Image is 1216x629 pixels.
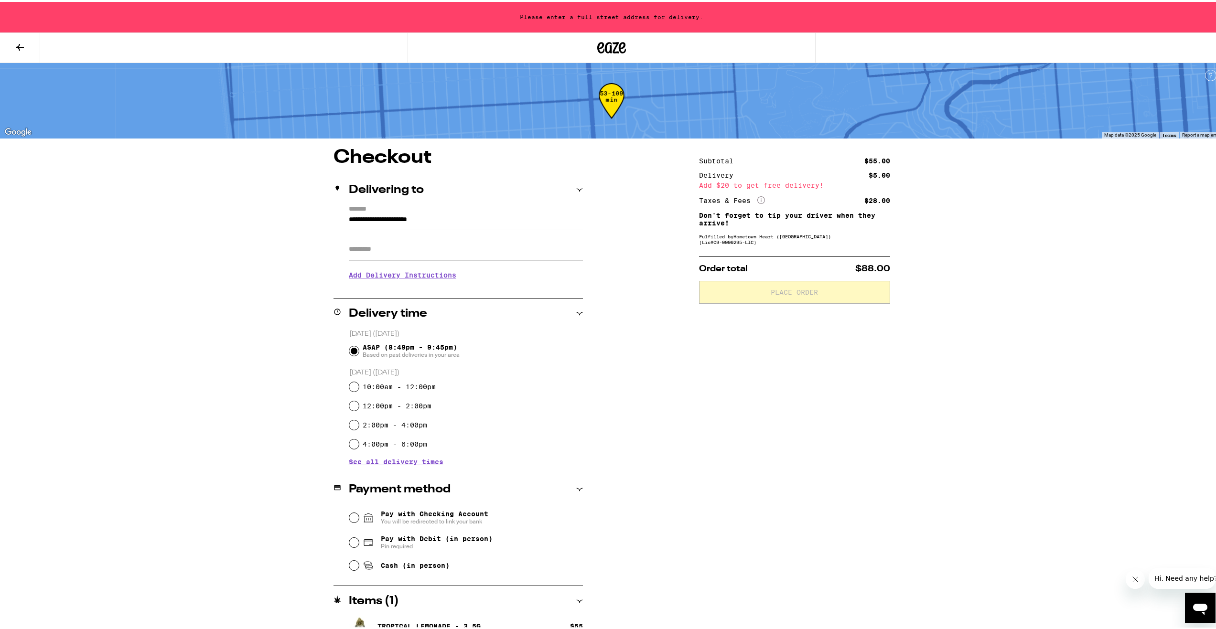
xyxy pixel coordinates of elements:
[363,341,460,357] span: ASAP (8:49pm - 9:45pm)
[2,124,34,137] img: Google
[381,533,493,541] span: Pay with Debit (in person)
[699,180,890,187] div: Add $20 to get free delivery!
[6,7,69,14] span: Hi. Need any help?
[869,170,890,177] div: $5.00
[349,306,427,318] h2: Delivery time
[1185,591,1216,621] iframe: Button to launch messaging window
[349,594,399,605] h2: Items ( 1 )
[699,232,890,243] div: Fulfilled by Hometown Heart ([GEOGRAPHIC_DATA]) (Lic# C9-0000295-LIC )
[334,146,583,165] h1: Checkout
[699,170,740,177] div: Delivery
[699,279,890,302] button: Place Order
[381,541,493,548] span: Pin required
[381,560,450,567] span: Cash (in person)
[2,124,34,137] a: Open this area in Google Maps (opens a new window)
[1162,130,1176,136] a: Terms
[864,156,890,162] div: $55.00
[349,482,451,493] h2: Payment method
[1104,130,1156,136] span: Map data ©2025 Google
[699,210,890,225] p: Don't forget to tip your driver when they arrive!
[363,381,436,389] label: 10:00am - 12:00pm
[699,263,748,271] span: Order total
[363,419,427,427] label: 2:00pm - 4:00pm
[349,457,443,463] button: See all delivery times
[1149,566,1216,587] iframe: Message from company
[699,194,765,203] div: Taxes & Fees
[599,88,624,124] div: 53-109 min
[381,508,488,523] span: Pay with Checking Account
[363,349,460,357] span: Based on past deliveries in your area
[855,263,890,271] span: $88.00
[699,156,740,162] div: Subtotal
[1126,568,1145,587] iframe: Close message
[363,438,427,446] label: 4:00pm - 6:00pm
[349,366,583,375] p: [DATE] ([DATE])
[570,620,583,628] div: $ 55
[771,287,818,294] span: Place Order
[349,328,583,337] p: [DATE] ([DATE])
[381,516,488,523] span: You will be redirected to link your bank
[349,284,583,292] p: We'll contact you at [PHONE_NUMBER] when we arrive
[349,262,583,284] h3: Add Delivery Instructions
[363,400,431,408] label: 12:00pm - 2:00pm
[377,620,481,628] p: Tropical Lemonade - 3.5g
[349,182,424,194] h2: Delivering to
[864,195,890,202] div: $28.00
